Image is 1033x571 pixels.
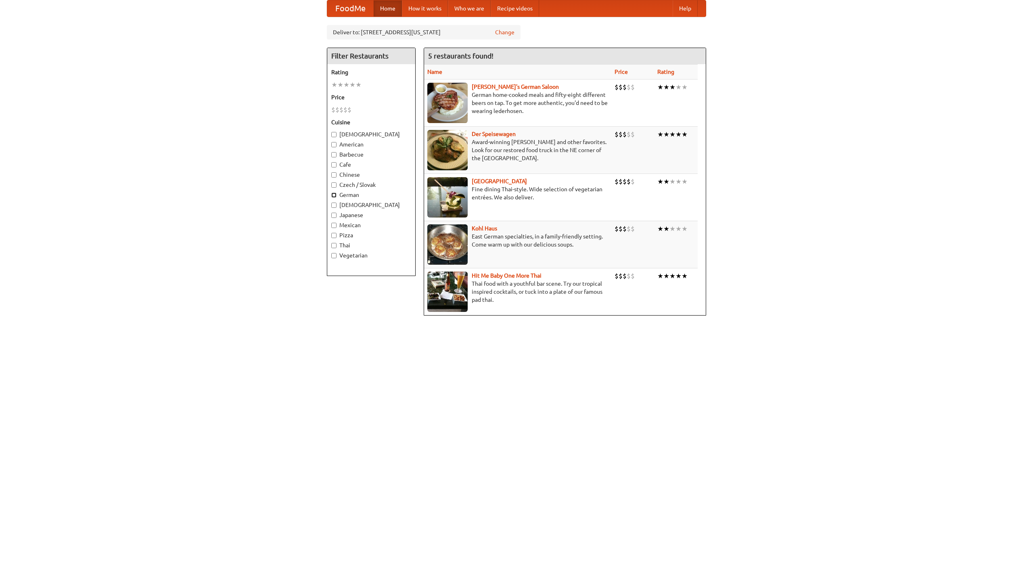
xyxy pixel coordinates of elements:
label: Czech / Slovak [331,181,411,189]
li: ★ [663,130,669,139]
a: Hit Me Baby One More Thai [472,272,542,279]
li: ★ [669,83,675,92]
h5: Price [331,93,411,101]
li: $ [631,83,635,92]
label: [DEMOGRAPHIC_DATA] [331,130,411,138]
h5: Cuisine [331,118,411,126]
li: $ [627,83,631,92]
li: ★ [663,272,669,280]
a: Price [615,69,628,75]
label: Cafe [331,161,411,169]
li: $ [631,130,635,139]
p: East German specialties, in a family-friendly setting. Come warm up with our delicious soups. [427,232,608,249]
li: ★ [669,272,675,280]
input: Cafe [331,162,337,167]
a: Change [495,28,514,36]
input: Vegetarian [331,253,337,258]
li: $ [335,105,339,114]
li: $ [331,105,335,114]
label: American [331,140,411,149]
li: $ [615,83,619,92]
li: ★ [657,83,663,92]
li: $ [615,224,619,233]
a: [GEOGRAPHIC_DATA] [472,178,527,184]
li: $ [619,177,623,186]
img: speisewagen.jpg [427,130,468,170]
input: Barbecue [331,152,337,157]
li: $ [623,130,627,139]
li: ★ [663,83,669,92]
input: Chinese [331,172,337,178]
li: $ [627,177,631,186]
h5: Rating [331,68,411,76]
li: ★ [657,224,663,233]
p: Award-winning [PERSON_NAME] and other favorites. Look for our restored food truck in the NE corne... [427,138,608,162]
li: ★ [657,272,663,280]
label: Chinese [331,171,411,179]
li: ★ [355,80,362,89]
li: ★ [349,80,355,89]
input: American [331,142,337,147]
a: Rating [657,69,674,75]
li: $ [347,105,351,114]
li: $ [631,272,635,280]
input: Thai [331,243,337,248]
a: Who we are [448,0,491,17]
li: $ [631,224,635,233]
li: ★ [675,130,682,139]
li: $ [619,83,623,92]
li: $ [619,224,623,233]
input: Mexican [331,223,337,228]
input: Pizza [331,233,337,238]
li: $ [343,105,347,114]
li: ★ [682,177,688,186]
li: $ [623,83,627,92]
img: kohlhaus.jpg [427,224,468,265]
li: ★ [669,224,675,233]
li: $ [615,272,619,280]
li: $ [623,272,627,280]
img: babythai.jpg [427,272,468,312]
a: Help [673,0,698,17]
li: ★ [669,130,675,139]
a: Home [374,0,402,17]
li: ★ [682,83,688,92]
input: [DEMOGRAPHIC_DATA] [331,203,337,208]
li: ★ [675,224,682,233]
li: ★ [331,80,337,89]
li: $ [631,177,635,186]
label: [DEMOGRAPHIC_DATA] [331,201,411,209]
a: Recipe videos [491,0,539,17]
li: $ [615,130,619,139]
label: Vegetarian [331,251,411,259]
li: ★ [669,177,675,186]
img: esthers.jpg [427,83,468,123]
input: [DEMOGRAPHIC_DATA] [331,132,337,137]
li: $ [623,177,627,186]
input: Japanese [331,213,337,218]
li: ★ [682,272,688,280]
a: Kohl Haus [472,225,497,232]
label: Pizza [331,231,411,239]
li: $ [623,224,627,233]
a: FoodMe [327,0,374,17]
a: Name [427,69,442,75]
li: ★ [675,83,682,92]
p: Fine dining Thai-style. Wide selection of vegetarian entrées. We also deliver. [427,185,608,201]
li: $ [627,272,631,280]
ng-pluralize: 5 restaurants found! [428,52,493,60]
a: Der Speisewagen [472,131,516,137]
li: $ [619,272,623,280]
input: Czech / Slovak [331,182,337,188]
li: ★ [337,80,343,89]
label: German [331,191,411,199]
li: ★ [682,130,688,139]
label: Mexican [331,221,411,229]
h4: Filter Restaurants [327,48,415,64]
li: ★ [657,177,663,186]
a: [PERSON_NAME]'s German Saloon [472,84,559,90]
